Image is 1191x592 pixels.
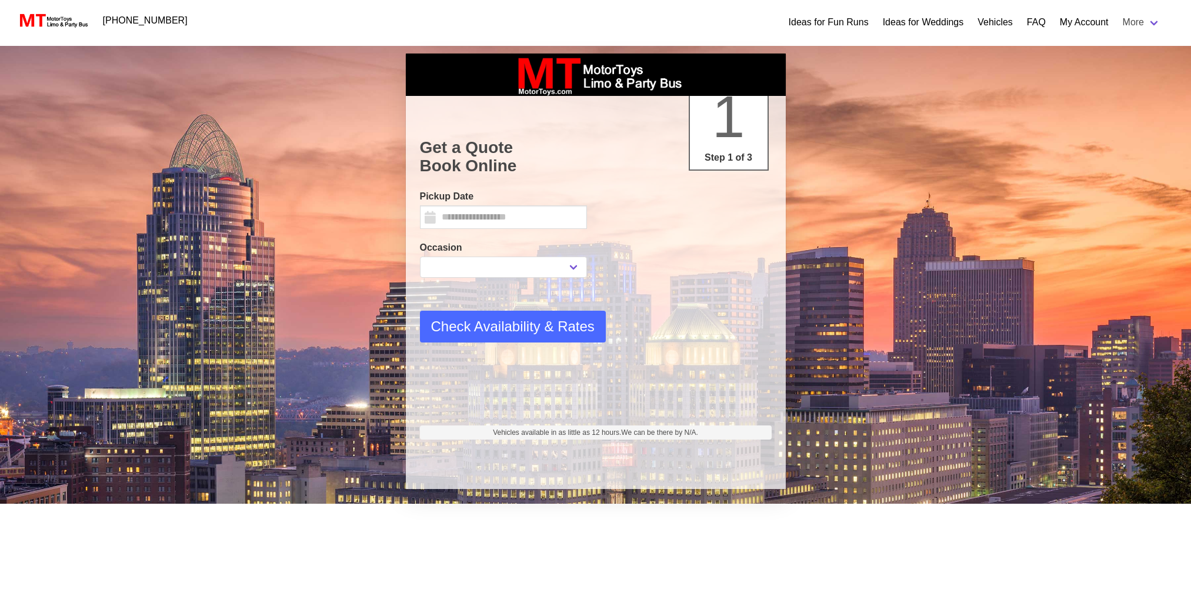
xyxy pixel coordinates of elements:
[1027,15,1046,29] a: FAQ
[789,15,869,29] a: Ideas for Fun Runs
[695,151,763,165] p: Step 1 of 3
[493,427,698,438] span: Vehicles available in as little as 12 hours.
[712,84,745,149] span: 1
[16,12,89,29] img: MotorToys Logo
[431,316,595,337] span: Check Availability & Rates
[420,241,587,255] label: Occasion
[508,54,684,96] img: box_logo_brand.jpeg
[420,189,587,204] label: Pickup Date
[1060,15,1109,29] a: My Account
[420,311,606,342] button: Check Availability & Rates
[96,9,195,32] a: [PHONE_NUMBER]
[420,138,772,175] h1: Get a Quote Book Online
[621,428,698,437] span: We can be there by N/A.
[1116,11,1167,34] a: More
[883,15,964,29] a: Ideas for Weddings
[978,15,1013,29] a: Vehicles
